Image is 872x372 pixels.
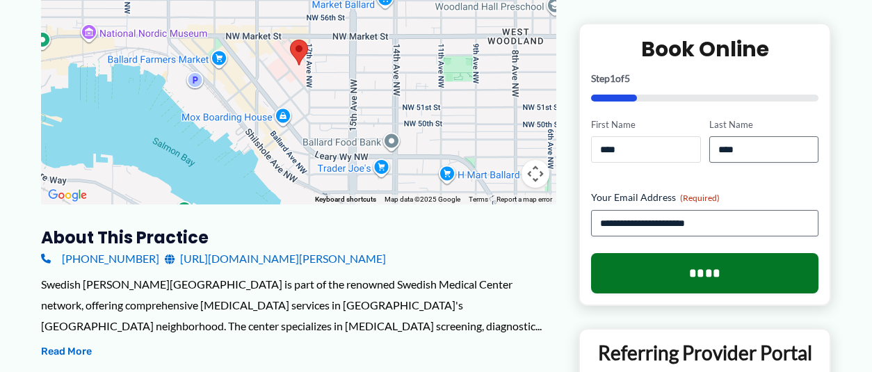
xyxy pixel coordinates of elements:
[624,72,630,83] span: 5
[385,195,460,203] span: Map data ©2025 Google
[315,195,376,204] button: Keyboard shortcuts
[41,248,159,269] a: [PHONE_NUMBER]
[45,186,90,204] img: Google
[41,227,556,248] h3: About this practice
[45,186,90,204] a: Open this area in Google Maps (opens a new window)
[590,340,819,365] p: Referring Provider Portal
[591,191,818,204] label: Your Email Address
[496,195,552,203] a: Report a map error
[680,193,720,203] span: (Required)
[591,73,818,83] p: Step of
[709,118,818,131] label: Last Name
[522,160,549,188] button: Map camera controls
[610,72,615,83] span: 1
[41,274,556,336] div: Swedish [PERSON_NAME][GEOGRAPHIC_DATA] is part of the renowned Swedish Medical Center network, of...
[591,35,818,62] h2: Book Online
[591,118,700,131] label: First Name
[469,195,488,203] a: Terms (opens in new tab)
[41,343,92,360] button: Read More
[165,248,386,269] a: [URL][DOMAIN_NAME][PERSON_NAME]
